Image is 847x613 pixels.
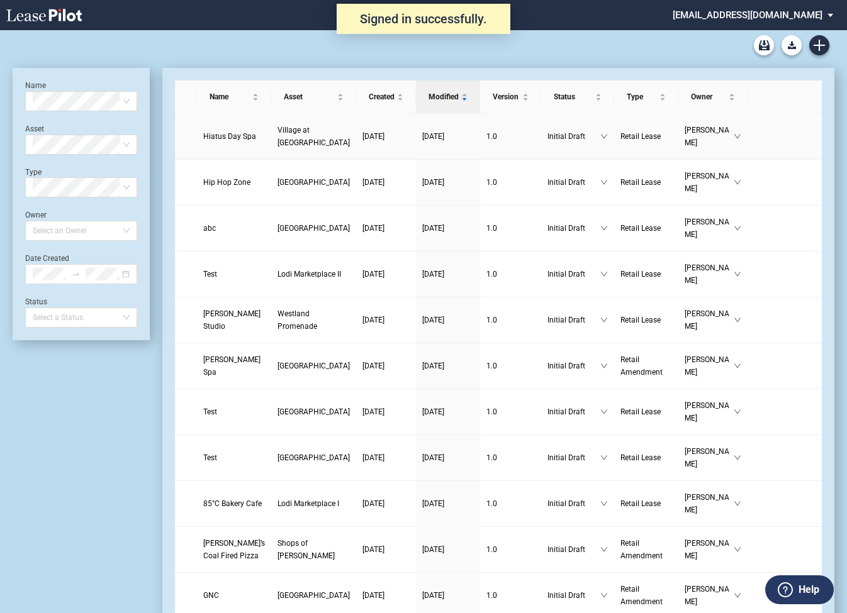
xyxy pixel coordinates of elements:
span: Type [627,91,658,103]
span: [DATE] [362,362,384,370]
span: [DATE] [422,132,444,141]
span: [DATE] [422,178,444,187]
a: Archive [754,35,774,55]
a: 1.0 [486,451,535,464]
span: [PERSON_NAME] [685,124,733,149]
span: 1 . 0 [486,270,497,279]
a: Hiatus Day Spa [203,130,265,143]
span: down [600,224,608,232]
a: 1.0 [486,589,535,602]
a: [DATE] [362,497,410,510]
label: Help [799,582,819,598]
span: Initial Draft [547,314,600,326]
span: Initial Draft [547,451,600,464]
th: Owner [678,80,747,114]
span: [DATE] [362,132,384,141]
span: down [734,454,741,461]
span: swap-right [72,270,81,279]
span: Test [203,270,217,279]
span: Westland Promenade [278,309,317,331]
md-menu: Download Blank Form List [778,35,805,55]
a: 1.0 [486,406,535,418]
span: [PERSON_NAME] [685,537,733,562]
span: [PERSON_NAME] [685,216,733,241]
th: Name [197,80,271,114]
span: 1 . 0 [486,224,497,233]
a: Lodi Marketplace I [278,497,350,510]
a: Retail Amendment [620,353,673,378]
span: down [600,179,608,186]
span: Hip Hop Zone [203,178,250,187]
a: [DATE] [362,543,410,556]
label: Name [25,81,46,90]
a: [DATE] [422,543,474,556]
a: Shops of [PERSON_NAME] [278,537,350,562]
a: [PERSON_NAME] Spa [203,353,265,378]
span: [DATE] [422,499,444,508]
span: Plaza Mexico [278,178,350,187]
a: Retail Lease [620,314,673,326]
span: Daniela Martintereso Studio [203,309,261,331]
span: Created [369,91,395,103]
label: Type [25,168,42,177]
span: to [72,270,81,279]
span: Retail Lease [620,178,661,187]
span: down [734,546,741,553]
th: Asset [271,80,356,114]
span: Hiatus Day Spa [203,132,256,141]
a: [PERSON_NAME]’s Coal Fired Pizza [203,537,265,562]
a: [DATE] [422,360,474,372]
button: Download Blank Form [782,35,802,55]
a: [DATE] [362,314,410,326]
th: Type [614,80,679,114]
span: down [600,592,608,599]
a: GNC [203,589,265,602]
span: Retail Lease [620,132,661,141]
a: abc [203,222,265,235]
span: Huntington Square Plaza [278,453,350,462]
span: [DATE] [422,224,444,233]
a: [DATE] [362,589,410,602]
span: [PERSON_NAME] [685,353,733,378]
span: 1 . 0 [486,132,497,141]
a: Retail Lease [620,497,673,510]
a: [GEOGRAPHIC_DATA] [278,360,350,372]
a: 1.0 [486,314,535,326]
span: 1 . 0 [486,407,497,416]
span: Initial Draft [547,130,600,143]
span: Retail Lease [620,270,661,279]
a: 1.0 [486,497,535,510]
span: down [600,500,608,507]
a: 1.0 [486,543,535,556]
span: Retail Lease [620,453,661,462]
span: Vivian Nail Spa [203,355,261,377]
label: Owner [25,211,47,219]
a: [PERSON_NAME] Studio [203,307,265,333]
span: Braemar Village Center [278,407,350,416]
th: Status [541,80,614,114]
a: [DATE] [362,406,410,418]
span: Test [203,453,217,462]
span: Westgate Shopping Center [278,362,350,370]
a: [DATE] [422,497,474,510]
span: Initial Draft [547,543,600,556]
span: 1 . 0 [486,591,497,600]
span: [DATE] [362,499,384,508]
span: [DATE] [422,545,444,554]
a: Westland Promenade [278,307,350,333]
a: [DATE] [362,176,410,189]
span: Lodi Marketplace I [278,499,339,508]
span: [DATE] [362,545,384,554]
div: Signed in successfully. [337,4,510,34]
span: Asset [284,91,335,103]
span: down [600,362,608,370]
span: [PERSON_NAME] [685,399,733,424]
a: 1.0 [486,360,535,372]
span: Retail Amendment [620,539,663,560]
a: Retail Lease [620,176,673,189]
a: [DATE] [362,268,410,280]
span: Test [203,407,217,416]
a: [DATE] [362,360,410,372]
span: 1 . 0 [486,453,497,462]
span: [PERSON_NAME] [685,307,733,333]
